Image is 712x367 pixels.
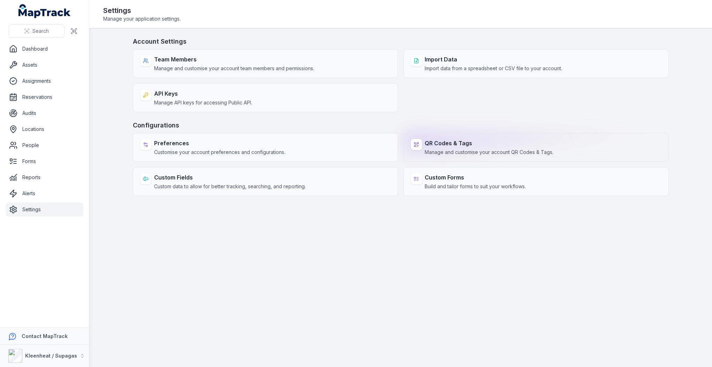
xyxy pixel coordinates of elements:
span: Manage and customise your account QR Codes & Tags. [425,149,553,156]
a: Locations [6,122,83,136]
span: Customise your account preferences and configurations. [154,149,285,156]
a: Custom FieldsCustom data to allow for better tracking, searching, and reporting. [133,167,398,196]
strong: Custom Forms [425,173,526,182]
span: Search [32,28,49,35]
a: Assignments [6,74,83,88]
button: Search [8,24,65,38]
a: MapTrack [18,4,71,18]
strong: QR Codes & Tags [425,139,553,147]
a: Reports [6,170,83,184]
a: Dashboard [6,42,83,56]
a: Audits [6,106,83,120]
h3: Configurations [133,120,668,130]
a: PreferencesCustomise your account preferences and configurations. [133,133,398,162]
a: Import DataImport data from a spreadsheet or CSV file to your account. [403,49,668,78]
a: Alerts [6,186,83,200]
strong: Import Data [425,55,562,64]
a: API KeysManage API keys for accessing Public API. [133,83,398,112]
strong: Kleenheat / Supagas [25,353,77,359]
span: Build and tailor forms to suit your workflows. [425,183,526,190]
strong: Custom Fields [154,173,306,182]
h2: Settings [103,6,181,15]
span: Custom data to allow for better tracking, searching, and reporting. [154,183,306,190]
a: Forms [6,154,83,168]
a: Team MembersManage and customise your account team members and permissions. [133,49,398,78]
a: QR Codes & TagsManage and customise your account QR Codes & Tags. [403,133,668,162]
span: Manage API keys for accessing Public API. [154,99,252,106]
span: Manage and customise your account team members and permissions. [154,65,314,72]
a: Assets [6,58,83,72]
a: Reservations [6,90,83,104]
strong: Contact MapTrack [22,333,68,339]
h3: Account Settings [133,37,668,46]
strong: API Keys [154,89,252,98]
a: People [6,138,83,152]
span: Manage your application settings. [103,15,181,22]
a: Settings [6,203,83,216]
a: Custom FormsBuild and tailor forms to suit your workflows. [403,167,668,196]
span: Import data from a spreadsheet or CSV file to your account. [425,65,562,72]
strong: Preferences [154,139,285,147]
strong: Team Members [154,55,314,64]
